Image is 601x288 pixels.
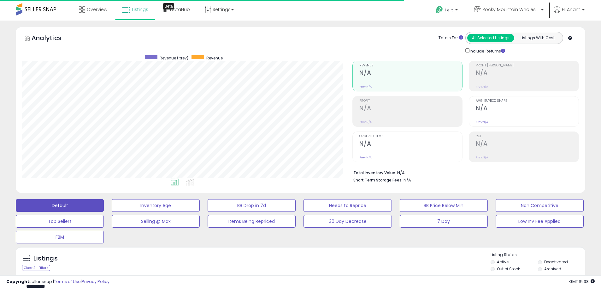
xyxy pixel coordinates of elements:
span: DataHub [170,6,190,13]
small: Prev: N/A [359,85,372,89]
p: Listing States: [491,252,585,258]
button: Default [16,199,104,212]
h5: Listings [33,254,58,263]
span: Ordered Items [359,135,462,138]
button: Items Being Repriced [208,215,296,228]
span: Listings [132,6,148,13]
h2: N/A [476,140,579,149]
a: Terms of Use [54,279,81,285]
button: Inventory Age [112,199,200,212]
b: Short Term Storage Fees: [353,177,403,183]
span: Revenue (prev) [160,55,188,61]
a: Hi Anant [554,6,585,21]
h2: N/A [359,69,462,78]
small: Prev: N/A [359,120,372,124]
h2: N/A [476,69,579,78]
small: Prev: N/A [476,85,488,89]
span: Revenue [206,55,223,61]
li: N/A [353,169,574,176]
a: Help [431,1,464,21]
span: N/A [404,177,411,183]
strong: Copyright [6,279,29,285]
span: 2025-09-10 15:38 GMT [569,279,595,285]
button: 7 Day [400,215,488,228]
div: seller snap | | [6,279,109,285]
button: Non Competitive [496,199,584,212]
button: Top Sellers [16,215,104,228]
div: Tooltip anchor [163,3,174,9]
small: Prev: N/A [359,156,372,159]
button: Low Inv Fee Applied [496,215,584,228]
h2: N/A [359,140,462,149]
button: 30 Day Decrease [303,215,392,228]
label: Deactivated [544,259,568,265]
span: Help [445,7,453,13]
button: All Selected Listings [467,34,514,42]
span: Hi Anant [562,6,580,13]
b: Total Inventory Value: [353,170,396,175]
span: Revenue [359,64,462,67]
span: Overview [87,6,107,13]
button: Needs to Reprice [303,199,392,212]
label: Archived [544,266,561,272]
span: Avg. Buybox Share [476,99,579,103]
h2: N/A [359,105,462,113]
button: Listings With Cost [514,34,561,42]
h2: N/A [476,105,579,113]
span: Profit [359,99,462,103]
small: Prev: N/A [476,156,488,159]
span: Profit [PERSON_NAME] [476,64,579,67]
h5: Analytics [32,34,74,44]
button: Selling @ Max [112,215,200,228]
label: Active [497,259,509,265]
button: BB Price Below Min [400,199,488,212]
button: FBM [16,231,104,243]
div: Clear All Filters [22,265,50,271]
i: Get Help [435,6,443,14]
small: Prev: N/A [476,120,488,124]
span: ROI [476,135,579,138]
button: BB Drop in 7d [208,199,296,212]
label: Out of Stock [497,266,520,272]
div: Totals For [439,35,463,41]
a: Privacy Policy [82,279,109,285]
div: Include Returns [461,47,513,54]
span: Rocky Mountain Wholesale [482,6,539,13]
